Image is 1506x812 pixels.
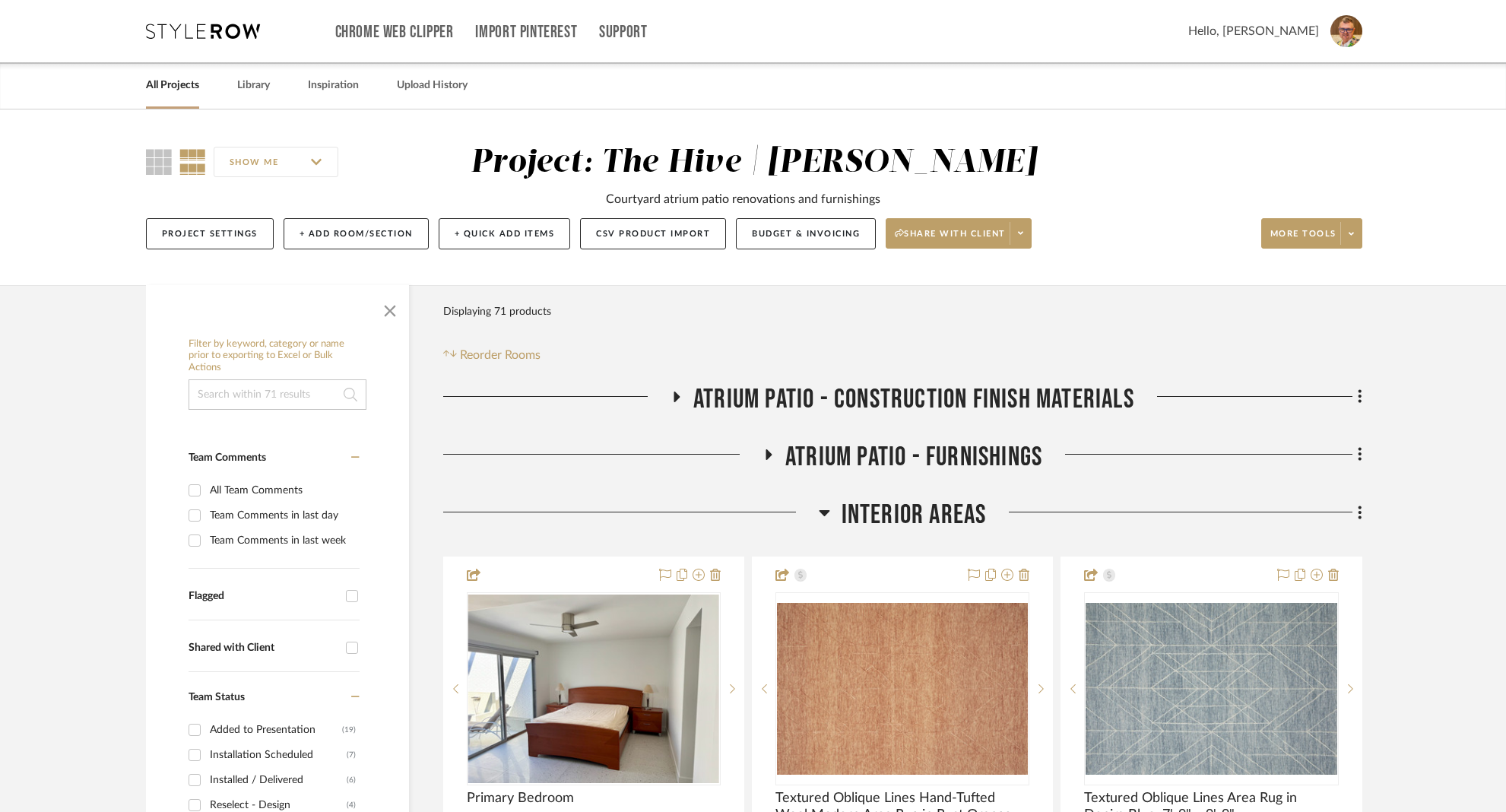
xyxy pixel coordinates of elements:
a: Library [237,75,270,96]
span: Share with client [895,228,1006,251]
div: Installation Scheduled [210,743,347,767]
span: Atrium Patio - Furnishings [785,441,1042,474]
a: All Projects [146,75,199,96]
div: Flagged [189,590,338,603]
div: (7) [347,743,356,767]
button: Project Settings [146,218,274,249]
span: Hello, [PERSON_NAME] [1188,22,1319,40]
img: Textured Oblique Lines Area Rug in Denim Blue, 7'-9" x 9'-9" [1086,603,1336,775]
span: Reorder Rooms [460,346,541,364]
div: All Team Comments [210,478,356,503]
img: avatar [1330,15,1362,47]
div: Team Comments in last day [210,503,356,528]
a: Inspiration [308,75,359,96]
div: Project: The Hive | [PERSON_NAME] [471,147,1037,179]
a: Import Pinterest [475,26,577,39]
a: Support [599,26,647,39]
span: Team Status [189,692,245,703]
img: Primary Bedroom [468,595,719,783]
div: Displaying 71 products [443,297,551,327]
div: Courtyard atrium patio renovations and furnishings [606,190,880,208]
button: + Quick Add Items [439,218,571,249]
div: (19) [342,718,356,742]
div: 0 [468,593,720,785]
div: Added to Presentation [210,718,342,742]
span: Team Comments [189,452,266,463]
button: Budget & Invoicing [736,218,876,249]
img: Textured Oblique Lines Hand-Tufted Wool Modern Area Rug in Rust Orange, 7'-9" x 9'-9" [777,603,1028,775]
button: CSV Product Import [580,218,726,249]
input: Search within 71 results [189,379,366,410]
span: More tools [1270,228,1336,251]
div: (6) [347,768,356,792]
a: Chrome Web Clipper [335,26,454,39]
a: Upload History [397,75,468,96]
button: Close [375,293,405,323]
span: Atrium Patio - Construction Finish Materials [693,383,1134,416]
button: Reorder Rooms [443,346,541,364]
span: Primary Bedroom [467,790,574,807]
button: Share with client [886,218,1032,249]
h6: Filter by keyword, category or name prior to exporting to Excel or Bulk Actions [189,338,366,374]
div: Installed / Delivered [210,768,347,792]
div: Team Comments in last week [210,528,356,553]
button: + Add Room/Section [284,218,429,249]
div: Shared with Client [189,642,338,655]
button: More tools [1261,218,1362,249]
span: Interior Areas [842,499,987,531]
